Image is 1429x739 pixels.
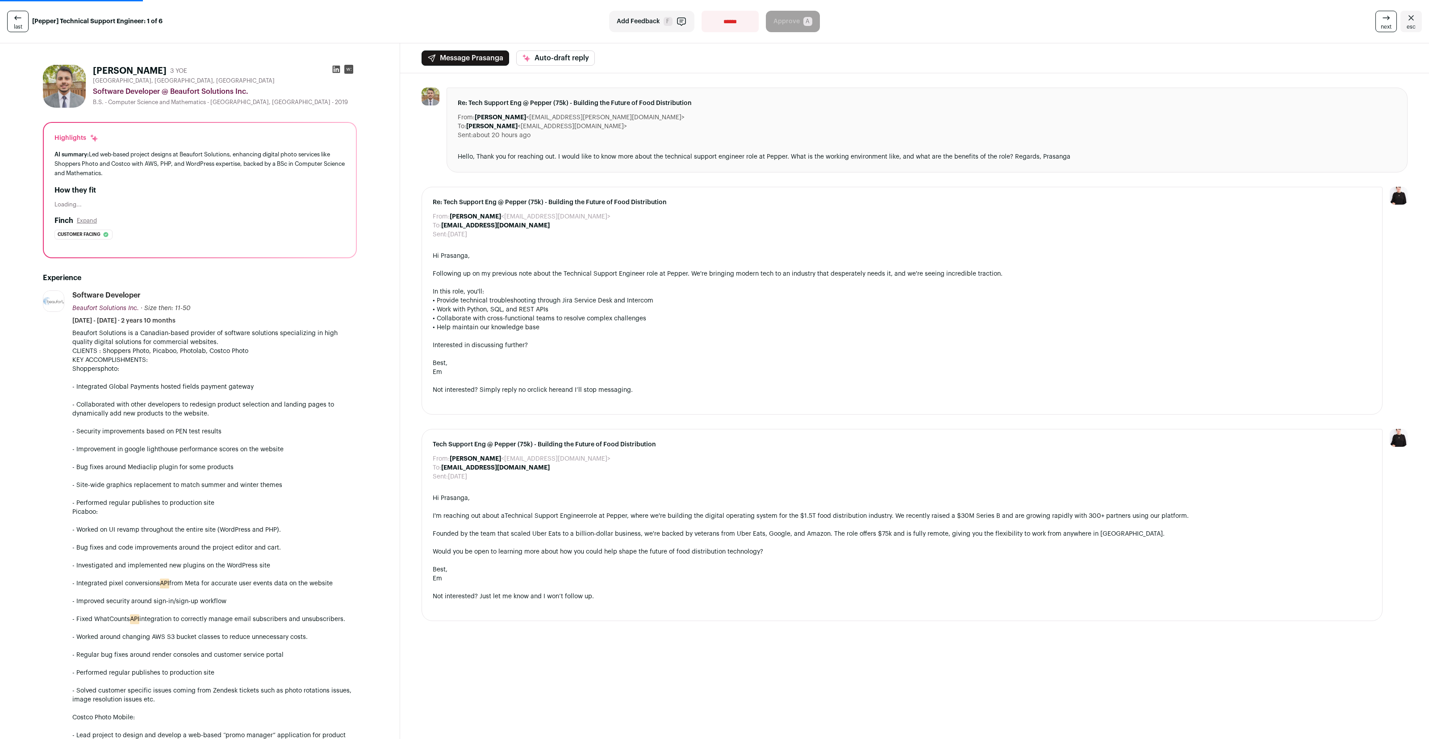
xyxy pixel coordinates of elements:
[54,215,73,226] h2: Finch
[433,565,1371,574] div: Best,
[450,454,610,463] dd: <[EMAIL_ADDRESS][DOMAIN_NAME]>
[433,212,450,221] dt: From:
[130,614,139,624] mark: API
[14,23,22,30] span: last
[54,134,99,143] div: Highlights
[533,387,562,393] a: click here
[609,11,694,32] button: Add Feedback F
[433,547,1371,556] div: Would you be open to learning more about how you could help shape the future of food distribution...
[141,305,191,311] span: · Size then: 11-50
[466,122,627,131] dd: <[EMAIL_ADDRESS][DOMAIN_NAME]>
[160,579,169,588] mark: API
[72,356,357,365] p: KEY ACCOMPLISHMENTS:
[433,440,1371,449] span: Tech Support Eng @ Pepper (75k) - Building the Future of Food Distribution
[458,122,466,131] dt: To:
[72,365,357,508] p: Shoppersphoto: - Integrated Global Payments hosted fields payment gateway - Collaborated with oth...
[77,217,97,224] button: Expand
[473,131,531,140] dd: about 20 hours ago
[433,494,1371,503] div: Hi Prasanga,
[505,513,586,519] a: Technical Support Engineer
[32,17,163,26] strong: [Pepper] Technical Support Engineer: 1 of 6
[458,99,1396,108] span: Re: Tech Support Eng @ Pepper (75k) - Building the Future of Food Distribution
[72,316,175,325] span: [DATE] - [DATE] · 2 years 10 months
[441,223,550,229] b: [EMAIL_ADDRESS][DOMAIN_NAME]
[43,273,357,283] h2: Experience
[58,230,100,239] span: Customer facing
[433,592,1371,601] div: Not interested? Just let me know and I won’t follow up.
[433,454,450,463] dt: From:
[433,341,1371,350] div: Interested in discussing further?
[441,465,550,471] b: [EMAIL_ADDRESS][DOMAIN_NAME]
[93,86,357,97] div: Software Developer @ Beaufort Solutions Inc.
[72,290,141,300] div: Software Developer
[433,305,1371,314] div: • Work with Python, SQL, and REST APIs
[422,88,439,105] img: 3292fd371dc642e87bd204bac0c88e686c9d08ba27902ac486b0c655476991c0.jpg
[1390,187,1408,205] img: 9240684-medium_jpg
[433,269,1371,278] div: Following up on my previous note about the Technical Support Engineer role at Pepper. We're bring...
[433,252,1371,260] div: Hi Prasanga,
[450,212,610,221] dd: <[EMAIL_ADDRESS][DOMAIN_NAME]>
[475,113,685,122] dd: <[EMAIL_ADDRESS][PERSON_NAME][DOMAIN_NAME]>
[458,113,475,122] dt: From:
[433,512,1371,521] div: I'm reaching out about a role at Pepper, where we're building the digital operating system for th...
[433,221,441,230] dt: To:
[450,456,501,462] b: [PERSON_NAME]
[458,131,473,140] dt: Sent:
[466,123,518,130] b: [PERSON_NAME]
[1407,23,1416,30] span: esc
[93,65,167,77] h1: [PERSON_NAME]
[516,50,595,66] button: Auto-draft reply
[1381,23,1391,30] span: next
[43,291,64,311] img: 337a8c6e0182e7302bb04e6e873acc82d9d33724d1d41f3b3ad043efef64b47e.jpg
[617,17,660,26] span: Add Feedback
[433,296,1371,305] div: • Provide technical troubleshooting through Jira Service Desk and Intercom
[450,214,501,220] b: [PERSON_NAME]
[54,201,345,208] div: Loading...
[433,314,1371,323] div: • Collaborate with cross-functional teams to resolve complex challenges
[433,472,448,481] dt: Sent:
[433,287,1371,296] div: In this role, you'll:
[433,198,1371,207] span: Re: Tech Support Eng @ Pepper (75k) - Building the Future of Food Distribution
[93,99,357,106] div: B.S. - Computer Science and Mathematics - [GEOGRAPHIC_DATA], [GEOGRAPHIC_DATA] - 2019
[433,359,1371,368] div: Best,
[458,152,1396,161] div: Hello, Thank you for reaching out. I would like to know more about the technical support engineer...
[433,529,1371,538] div: Founded by the team that scaled Uber Eats to a billion-dollar business, we're backed by veterans ...
[93,77,275,84] span: [GEOGRAPHIC_DATA], [GEOGRAPHIC_DATA], [GEOGRAPHIC_DATA]
[433,574,1371,583] div: Em
[72,305,139,311] span: Beaufort Solutions Inc.
[1400,11,1422,32] a: Close
[422,50,509,66] button: Message Prasanga
[433,230,448,239] dt: Sent:
[170,67,187,76] div: 3 YOE
[1375,11,1397,32] a: next
[664,17,673,26] span: F
[54,150,345,178] div: Led web-based project designs at Beaufort Solutions, enhancing digital photo services like Shoppe...
[433,463,441,472] dt: To:
[43,65,86,108] img: 3292fd371dc642e87bd204bac0c88e686c9d08ba27902ac486b0c655476991c0.jpg
[433,323,1371,332] div: • Help maintain our knowledge base
[1390,429,1408,447] img: 9240684-medium_jpg
[433,368,1371,377] div: Em
[72,347,357,356] p: CLIENTS : Shoppers Photo, Picaboo, Photolab, Costco Photo
[7,11,29,32] a: last
[475,114,526,121] b: [PERSON_NAME]
[72,329,357,347] p: Beaufort Solutions is a Canadian-based provider of software solutions specializing in high qualit...
[54,185,345,196] h2: How they fit
[448,472,467,481] dd: [DATE]
[433,386,1371,395] div: Not interested? Simply reply no or and I’ll stop messaging.
[448,230,467,239] dd: [DATE]
[54,151,89,157] span: AI summary:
